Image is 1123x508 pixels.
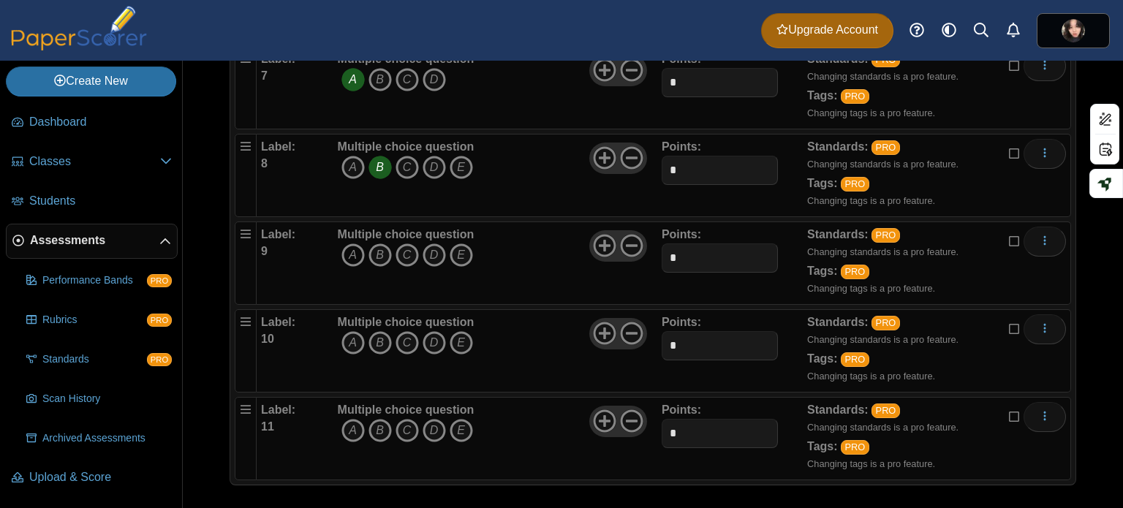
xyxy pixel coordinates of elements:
small: Changing standards is a pro feature. [807,159,958,170]
span: PRO [147,274,172,287]
small: Changing standards is a pro feature. [807,334,958,345]
a: Dashboard [6,105,178,140]
small: Changing tags is a pro feature. [807,195,935,206]
button: More options [1024,402,1066,431]
i: A [341,156,365,179]
b: Tags: [807,352,837,365]
a: PRO [841,89,869,104]
b: Points: [662,228,701,240]
small: Changing tags is a pro feature. [807,458,935,469]
a: PRO [871,316,900,330]
span: PRO [147,353,172,366]
b: Standards: [807,316,869,328]
b: Label: [261,316,295,328]
b: Standards: [807,403,869,416]
a: Students [6,184,178,219]
i: E [450,419,473,442]
b: 8 [261,157,268,170]
i: E [450,156,473,179]
a: Archived Assessments [20,421,178,456]
b: Multiple choice question [338,403,474,416]
i: D [423,419,446,442]
i: D [423,68,446,91]
div: Drag handle [235,46,257,129]
i: B [368,68,392,91]
span: Upload & Score [29,469,172,485]
button: More options [1024,51,1066,80]
span: Classes [29,153,160,170]
i: C [396,156,419,179]
b: Standards: [807,140,869,153]
b: Points: [662,403,701,416]
a: Assessments [6,224,178,259]
i: D [423,243,446,267]
a: PRO [871,228,900,243]
span: Students [29,193,172,209]
b: Multiple choice question [338,316,474,328]
button: More options [1024,227,1066,256]
b: Points: [662,140,701,153]
img: ps.AhgmnTCHGUIz4gos [1062,19,1085,42]
i: B [368,156,392,179]
div: Drag handle [235,309,257,393]
span: Fart Face [1062,19,1085,42]
b: 11 [261,420,274,433]
i: C [396,68,419,91]
b: Tags: [807,265,837,277]
i: C [396,331,419,355]
a: Standards PRO [20,342,178,377]
a: Rubrics PRO [20,303,178,338]
span: Standards [42,352,147,367]
span: Upgrade Account [776,22,878,38]
i: E [450,331,473,355]
a: PRO [841,440,869,455]
b: Multiple choice question [338,228,474,240]
b: Tags: [807,89,837,102]
span: Performance Bands [42,273,147,288]
i: C [396,243,419,267]
a: PRO [871,403,900,418]
i: C [396,419,419,442]
i: B [368,243,392,267]
i: D [423,156,446,179]
span: Archived Assessments [42,431,172,446]
a: Performance Bands PRO [20,263,178,298]
small: Changing tags is a pro feature. [807,283,935,294]
i: A [341,68,365,91]
img: PaperScorer [6,6,152,50]
small: Changing standards is a pro feature. [807,246,958,257]
div: Drag handle [235,134,257,217]
b: Points: [662,316,701,328]
small: Changing standards is a pro feature. [807,422,958,433]
i: B [368,331,392,355]
b: 9 [261,245,268,257]
a: Scan History [20,382,178,417]
i: E [450,243,473,267]
small: Changing tags is a pro feature. [807,371,935,382]
i: A [341,419,365,442]
b: Label: [261,228,295,240]
b: 7 [261,69,268,82]
a: Create New [6,67,176,96]
div: Drag handle [235,397,257,480]
b: Standards: [807,228,869,240]
i: A [341,331,365,355]
b: Tags: [807,440,837,452]
i: A [341,243,365,267]
a: PRO [841,352,869,367]
a: PRO [871,140,900,155]
a: Classes [6,145,178,180]
button: More options [1024,139,1066,168]
b: Multiple choice question [338,140,474,153]
b: Label: [261,403,295,416]
b: Tags: [807,177,837,189]
span: Scan History [42,392,172,406]
a: PaperScorer [6,40,152,53]
small: Changing standards is a pro feature. [807,71,958,82]
i: D [423,331,446,355]
div: Drag handle [235,221,257,305]
span: Rubrics [42,313,147,327]
span: Dashboard [29,114,172,130]
button: More options [1024,314,1066,344]
a: ps.AhgmnTCHGUIz4gos [1037,13,1110,48]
